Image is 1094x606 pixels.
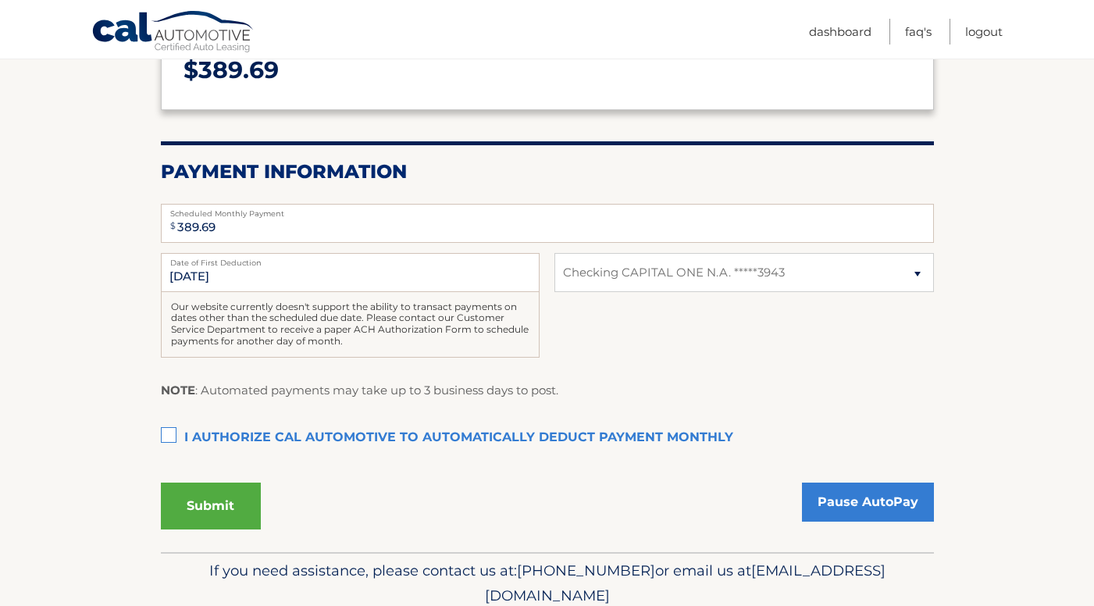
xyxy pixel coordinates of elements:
strong: NOTE [161,383,195,397]
a: Logout [965,19,1003,45]
a: FAQ's [905,19,932,45]
span: [PHONE_NUMBER] [517,561,655,579]
h2: Payment Information [161,160,934,184]
label: I authorize cal automotive to automatically deduct payment monthly [161,422,934,454]
div: Our website currently doesn't support the ability to transact payments on dates other than the sc... [161,292,540,358]
p: : Automated payments may take up to 3 business days to post. [161,380,558,401]
label: Scheduled Monthly Payment [161,204,934,216]
button: Submit [161,483,261,529]
span: $ [166,209,180,244]
label: Date of First Deduction [161,253,540,266]
span: 389.69 [198,55,279,84]
span: [EMAIL_ADDRESS][DOMAIN_NAME] [485,561,886,604]
a: Dashboard [809,19,871,45]
input: Payment Date [161,253,540,292]
input: Payment Amount [161,204,934,243]
p: $ [184,50,911,91]
a: Pause AutoPay [802,483,934,522]
a: Cal Automotive [91,10,255,55]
